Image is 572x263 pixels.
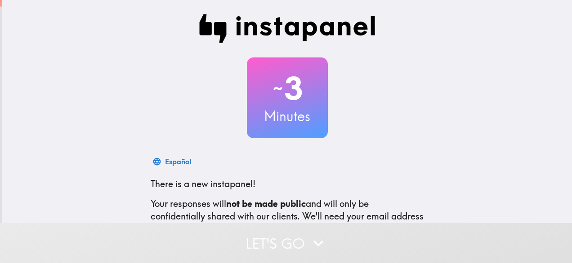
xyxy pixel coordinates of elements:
p: Your responses will and will only be confidentially shared with our clients. We'll need your emai... [151,197,424,235]
h3: Minutes [247,107,328,126]
img: Instapanel [199,14,375,43]
h2: 3 [247,70,328,107]
span: ~ [272,75,284,102]
b: not be made public [226,198,306,209]
div: Español [165,155,191,168]
span: There is a new instapanel! [151,178,255,189]
button: Español [151,153,195,171]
